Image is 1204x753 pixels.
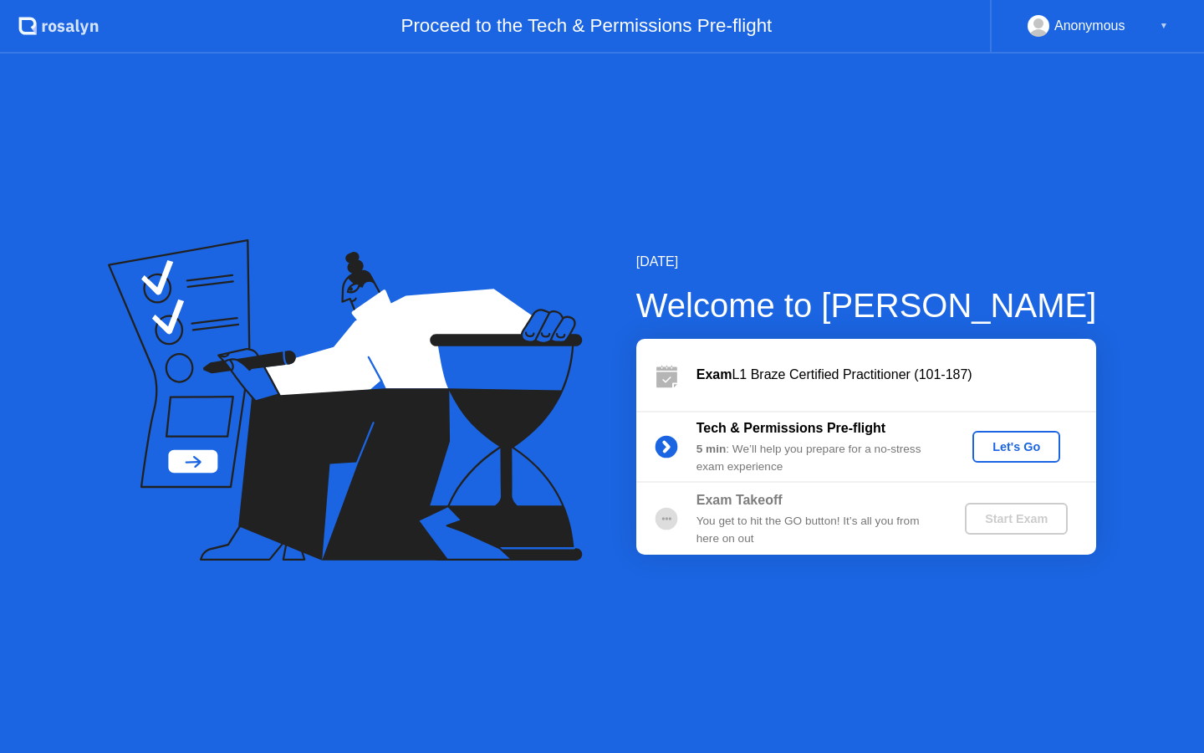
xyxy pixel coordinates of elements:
b: Exam Takeoff [696,493,783,507]
button: Let's Go [972,431,1060,463]
div: [DATE] [636,252,1097,272]
div: L1 Braze Certified Practitioner (101-187) [696,365,1096,385]
div: Let's Go [979,440,1053,453]
div: : We’ll help you prepare for a no-stress exam experience [696,441,937,475]
button: Start Exam [965,503,1068,535]
div: Start Exam [972,512,1061,525]
b: Tech & Permissions Pre-flight [696,421,885,435]
div: ▼ [1160,15,1168,37]
div: Anonymous [1054,15,1125,37]
div: You get to hit the GO button! It’s all you from here on out [696,513,937,547]
b: Exam [696,367,732,382]
b: 5 min [696,443,727,455]
div: Welcome to [PERSON_NAME] [636,280,1097,330]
